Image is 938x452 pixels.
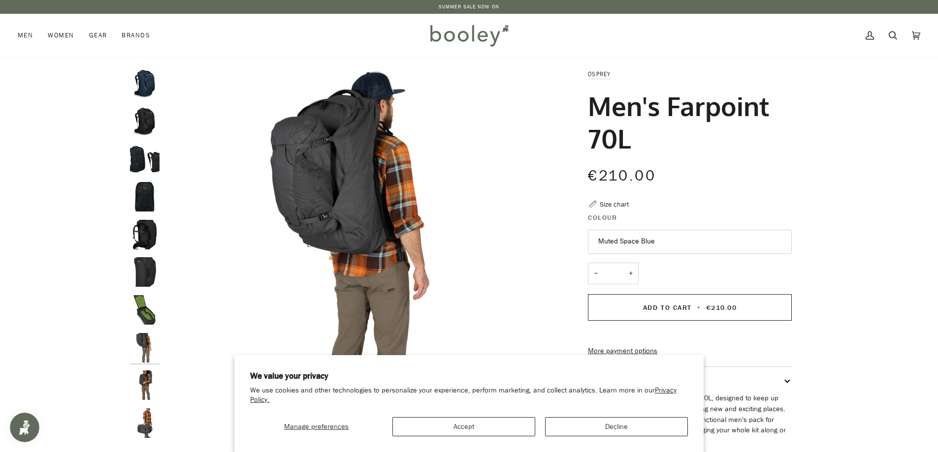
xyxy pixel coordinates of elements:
[82,14,115,57] a: Gear
[439,3,499,10] a: SUMMER SALE NOW ON
[18,14,40,57] a: Men
[643,303,692,312] span: Add to Cart
[250,417,383,436] button: Manage preferences
[48,30,74,40] span: Women
[250,386,677,404] a: Privacy Policy.
[588,263,604,285] button: −
[623,263,639,285] button: +
[694,303,704,312] span: •
[588,166,656,186] span: €210.00
[588,70,611,78] a: Osprey
[130,370,160,400] img: Osprey Men's Farpoint 70L Black - Booley Galway
[122,30,150,40] span: Brands
[707,303,737,312] span: €210.00
[40,14,81,57] a: Women
[130,69,160,98] img: Osprey Men's Farpoint 70L Muted Space Blue - Booley Galway
[392,417,535,436] button: Accept
[250,386,688,405] p: We use cookies and other technologies to personalize your experience, perform marketing, and coll...
[130,257,160,287] img: Osprey Men's Farpoint 70L Black - Booley Galway
[545,417,688,436] button: Decline
[250,371,688,382] h2: We value your privacy
[130,107,160,136] img: Osprey Men's Farpoint 70L Black - Booley Galway
[114,14,158,57] a: Brands
[89,30,107,40] span: Gear
[588,346,792,357] a: More payment options
[130,295,160,325] img: Osprey Men's Farpoint 70L Tunnel Vision Grey - Booley Galway
[18,30,33,40] span: Men
[130,408,160,438] img: Osprey Men's Farpoint 70L Black - Booley Galway
[588,90,784,154] h1: Men's Farpoint 70L
[588,294,792,321] button: Add to Cart • €210.00
[130,182,160,211] img: Osprey Men's Farpoint 70L Black - Booley Galway
[130,333,160,362] img: Osprey Men's Farpoint 70L Black - Booley Galway
[600,199,629,210] div: Size chart
[10,413,39,442] iframe: Button to open loyalty program pop-up
[588,212,617,223] span: Colour
[130,220,160,249] img: Osprey Men's Farpoint 70L Black - Booley Galway
[588,263,639,285] input: Quantity
[284,422,349,431] span: Manage preferences
[130,144,160,174] img: Osprey Men's Farpoint 70L Black - Booley Galway
[426,21,512,50] img: Booley
[588,230,792,254] button: Muted Space Blue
